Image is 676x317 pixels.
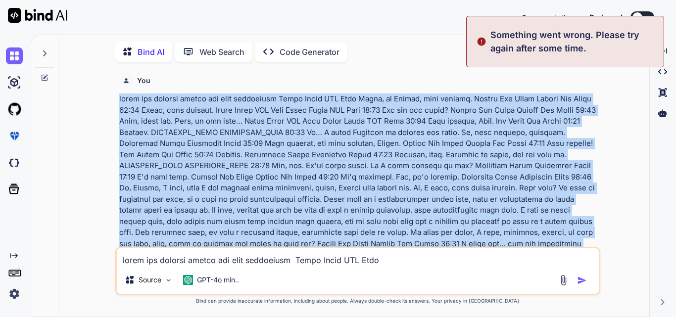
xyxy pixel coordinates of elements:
p: Code Generator [280,46,339,58]
img: alert [477,28,486,55]
p: Bind AI [138,46,164,58]
span: Dark mode [589,12,627,22]
img: darkCloudIdeIcon [6,154,23,171]
img: githubLight [6,101,23,118]
img: ai-studio [6,74,23,91]
img: GPT-4o mini [183,275,193,285]
img: Pick Models [164,276,173,284]
p: Bind can provide inaccurate information, including about people. Always double-check its answers.... [115,297,600,305]
img: settings [6,285,23,302]
p: Source [139,275,161,285]
img: premium [6,128,23,144]
span: Documentation [522,13,575,22]
img: Bind AI [8,8,67,23]
button: Documentation [522,12,575,23]
p: Something went wrong. Please try again after some time. [490,28,658,55]
h6: You [137,76,150,86]
img: icon [577,275,587,285]
img: attachment [558,274,569,286]
img: chat [6,47,23,64]
p: Web Search [199,46,244,58]
p: GPT-4o min.. [197,275,239,285]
